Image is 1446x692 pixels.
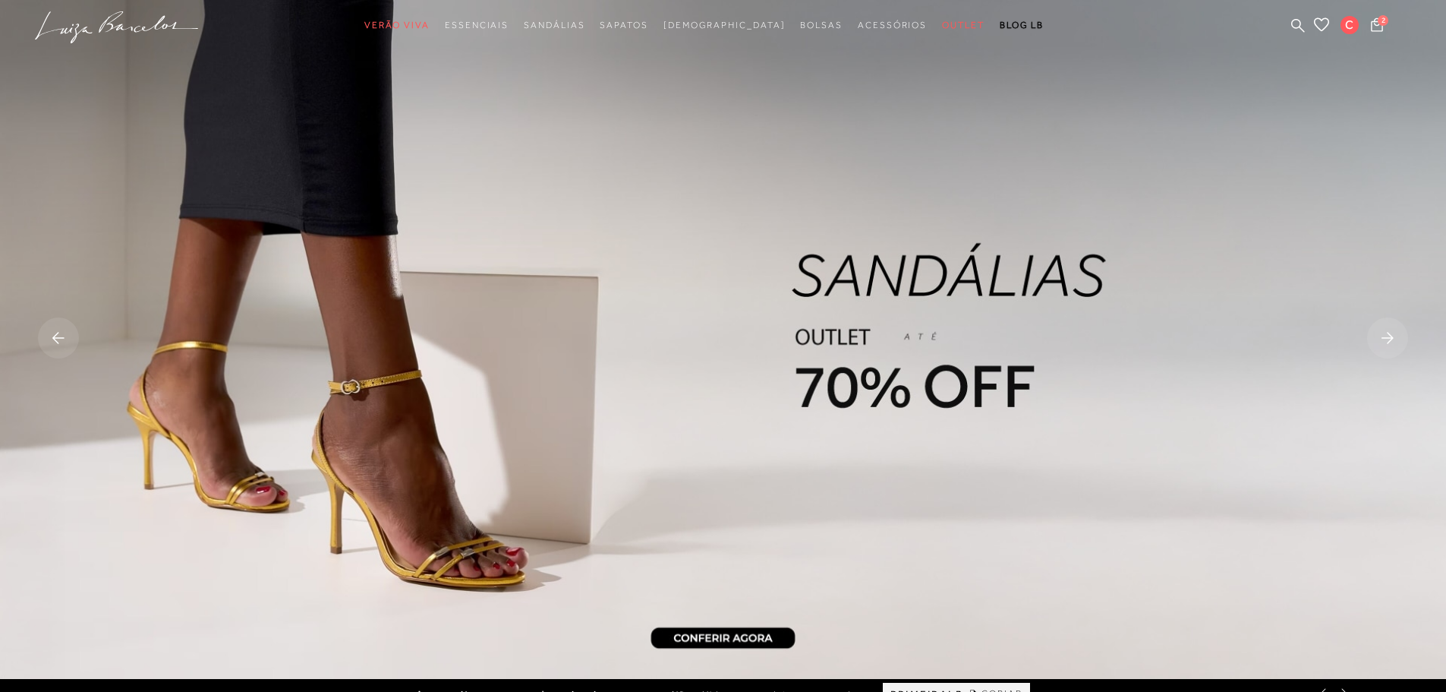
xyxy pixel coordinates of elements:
span: Bolsas [800,20,843,30]
a: noSubCategoriesText [524,11,584,39]
span: Sapatos [600,20,647,30]
a: BLOG LB [1000,11,1044,39]
span: [DEMOGRAPHIC_DATA] [663,20,786,30]
span: Acessórios [858,20,927,30]
a: noSubCategoriesText [364,11,430,39]
span: C [1340,16,1359,34]
a: noSubCategoriesText [663,11,786,39]
span: Outlet [942,20,984,30]
a: noSubCategoriesText [600,11,647,39]
span: Essenciais [445,20,509,30]
span: 2 [1378,15,1388,26]
button: 2 [1366,17,1388,37]
a: noSubCategoriesText [800,11,843,39]
span: Sandálias [524,20,584,30]
button: C [1334,15,1366,39]
a: noSubCategoriesText [858,11,927,39]
span: BLOG LB [1000,20,1044,30]
a: noSubCategoriesText [445,11,509,39]
a: noSubCategoriesText [942,11,984,39]
span: Verão Viva [364,20,430,30]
